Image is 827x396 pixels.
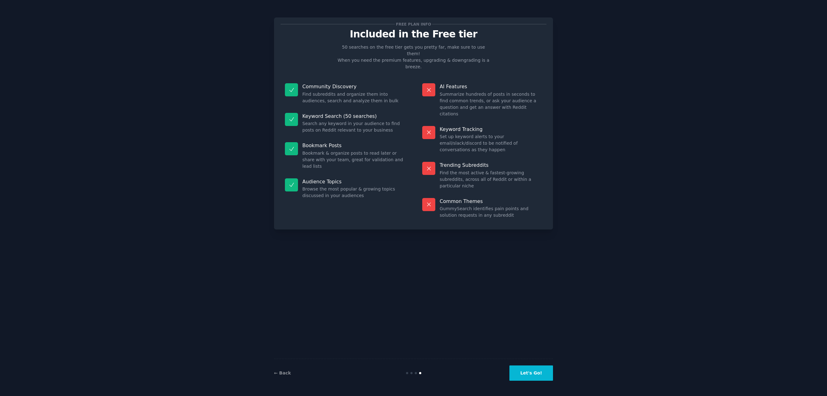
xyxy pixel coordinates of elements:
p: Audience Topics [302,178,405,185]
p: 50 searches on the free tier gets you pretty far, make sure to use them! When you need the premiu... [335,44,492,70]
dd: Set up keyword alerts to your email/slack/discord to be notified of conversations as they happen [440,133,542,153]
dd: Browse the most popular & growing topics discussed in your audiences [302,186,405,199]
dd: Bookmark & organize posts to read later or share with your team, great for validation and lead lists [302,150,405,170]
p: Bookmark Posts [302,142,405,149]
dd: Find subreddits and organize them into audiences, search and analyze them in bulk [302,91,405,104]
p: AI Features [440,83,542,90]
span: Free plan info [395,21,432,27]
dd: Find the most active & fastest-growing subreddits, across all of Reddit or within a particular niche [440,170,542,189]
p: Included in the Free tier [281,29,546,40]
p: Keyword Search (50 searches) [302,113,405,119]
dd: Summarize hundreds of posts in seconds to find common trends, or ask your audience a question and... [440,91,542,117]
p: Keyword Tracking [440,126,542,133]
dd: GummySearch identifies pain points and solution requests in any subreddit [440,205,542,219]
p: Trending Subreddits [440,162,542,168]
button: Let's Go! [509,365,553,381]
dd: Search any keyword in your audience to find posts on Reddit relevant to your business [302,120,405,133]
p: Community Discovery [302,83,405,90]
a: ← Back [274,370,291,375]
p: Common Themes [440,198,542,205]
